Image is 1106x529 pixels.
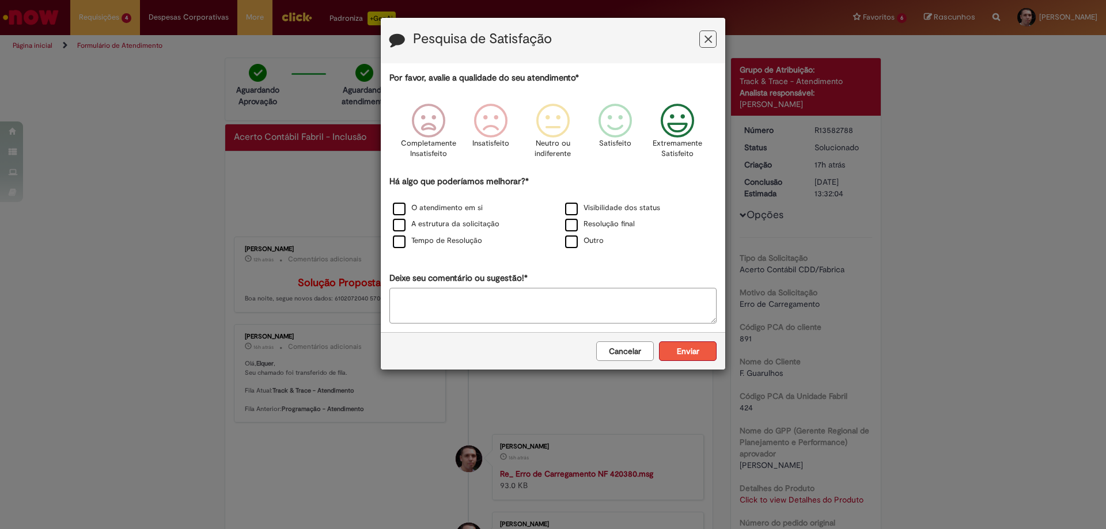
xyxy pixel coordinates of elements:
label: Deixe seu comentário ou sugestão!* [389,272,528,284]
p: Satisfeito [599,138,631,149]
p: Completamente Insatisfeito [401,138,456,159]
label: Por favor, avalie a qualidade do seu atendimento* [389,72,579,84]
label: Tempo de Resolução [393,235,482,246]
label: O atendimento em si [393,203,483,214]
p: Insatisfeito [472,138,509,149]
div: Satisfeito [586,95,645,174]
label: A estrutura da solicitação [393,219,499,230]
div: Insatisfeito [461,95,520,174]
div: Neutro ou indiferente [524,95,582,174]
label: Resolução final [565,219,635,230]
p: Neutro ou indiferente [532,138,574,159]
label: Pesquisa de Satisfação [413,32,552,47]
button: Enviar [659,341,717,361]
label: Outro [565,235,604,246]
p: Extremamente Satisfeito [653,138,702,159]
label: Visibilidade dos status [565,203,660,214]
div: Extremamente Satisfeito [648,95,707,174]
button: Cancelar [596,341,654,361]
div: Há algo que poderíamos melhorar?* [389,176,717,250]
div: Completamente Insatisfeito [399,95,457,174]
